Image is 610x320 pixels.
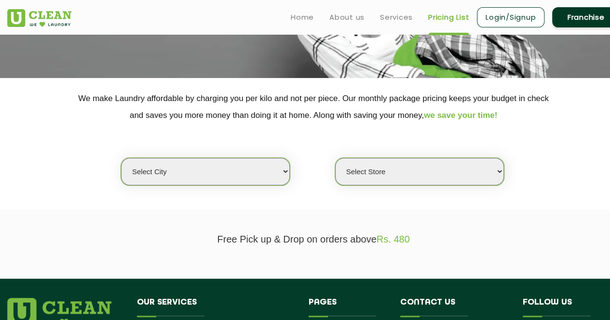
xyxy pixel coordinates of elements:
a: Login/Signup [477,7,544,27]
a: Services [380,12,413,23]
a: Home [291,12,314,23]
span: we save your time! [424,111,497,120]
h4: Contact us [400,298,508,316]
h4: Our Services [137,298,294,316]
img: UClean Laundry and Dry Cleaning [7,9,71,27]
a: Pricing List [428,12,469,23]
a: About us [329,12,365,23]
span: Rs. 480 [377,234,410,244]
h4: Follow us [523,298,608,316]
h4: Pages [309,298,386,316]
